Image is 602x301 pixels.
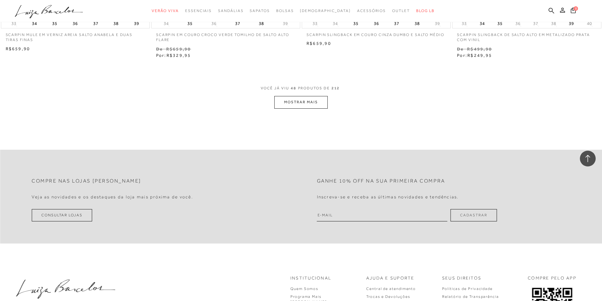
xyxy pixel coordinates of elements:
button: 39 [281,21,290,27]
span: Sandálias [218,9,243,13]
a: categoryNavScreenReaderText [276,5,294,17]
a: SCARPIN EM COURO CROCO VERDE TOMILHO DE SALTO ALTO FLARE [151,28,300,43]
a: categoryNavScreenReaderText [185,5,212,17]
span: 212 [331,86,340,90]
button: 37 [233,19,242,28]
button: 36 [514,21,522,27]
span: Acessórios [357,9,386,13]
button: 33 [460,21,469,27]
span: R$249,95 [467,53,492,58]
button: 35 [351,19,360,28]
button: 37 [531,21,540,27]
small: R$499,90 [467,46,492,51]
button: 37 [91,19,100,28]
span: Verão Viva [152,9,179,13]
span: Essenciais [185,9,212,13]
a: categoryNavScreenReaderText [250,5,270,17]
a: Consultar Lojas [32,209,92,221]
a: noSubCategoriesText [300,5,351,17]
a: Políticas de Privacidade [442,286,493,291]
button: 36 [210,21,218,27]
button: 35 [185,19,194,28]
button: 34 [478,19,487,28]
span: VOCÊ JÁ VIU PRODUTOS DE [261,86,342,90]
h4: Inscreva-se e receba as últimas novidades e tendências. [317,194,459,200]
button: 38 [257,19,266,28]
a: categoryNavScreenReaderText [357,5,386,17]
button: 36 [71,19,80,28]
button: MOSTRAR MAIS [274,96,327,108]
p: Seus Direitos [442,275,481,281]
span: [DEMOGRAPHIC_DATA] [300,9,351,13]
button: 35 [50,19,59,28]
button: 34 [331,21,340,27]
button: 38 [413,19,422,28]
a: SCARPIN SLINGBACK EM COURO CINZA DUMBO E SALTO MÉDIO [302,28,451,38]
p: COMPRE PELO APP [528,275,576,281]
span: Sapatos [250,9,270,13]
a: Central de atendimento [366,286,416,291]
button: 36 [372,19,381,28]
button: Cadastrar [450,209,497,221]
button: 38 [112,19,120,28]
span: Outlet [392,9,410,13]
small: De [457,46,464,51]
button: 39 [132,19,141,28]
p: Institucional [290,275,331,281]
h4: Veja as novidades e os destaques da loja mais próxima de você. [32,194,193,200]
a: SCARPIN MULE EM VERNIZ AREIA SALTO ANABELA E DUAS TIRAS FINAS [1,28,150,43]
span: 0 [574,6,578,11]
span: Por: [457,53,492,58]
span: R$659,90 [307,41,331,46]
a: categoryNavScreenReaderText [152,5,179,17]
a: categoryNavScreenReaderText [392,5,410,17]
a: Relatório de Transparência [442,294,499,299]
button: 33 [9,21,18,27]
span: 48 [291,86,296,90]
button: 39 [567,19,576,28]
a: SCARPIN SLINGBACK DE SALTO ALTO EM METALIZADO PRATA COM VINIL [452,28,601,43]
a: Trocas e Devoluções [366,294,410,299]
h2: Ganhe 10% off na sua primeira compra [317,178,445,184]
h2: Compre nas lojas [PERSON_NAME] [32,178,141,184]
small: De [156,46,163,51]
span: R$329,95 [167,53,191,58]
small: R$659,90 [166,46,191,51]
button: 37 [392,19,401,28]
button: 35 [496,19,504,28]
span: Bolsas [276,9,294,13]
img: luiza-barcelos.png [16,280,115,299]
button: 38 [549,21,558,27]
button: 0 [569,7,578,15]
span: BLOG LB [416,9,435,13]
span: Por: [156,53,191,58]
button: 34 [162,21,171,27]
button: 33 [311,21,319,27]
input: E-mail [317,209,447,221]
a: Quem Somos [290,286,319,291]
span: R$659,90 [6,46,30,51]
p: Ajuda e Suporte [366,275,415,281]
button: 39 [433,21,442,27]
button: 40 [585,21,594,27]
button: 34 [30,19,39,28]
a: categoryNavScreenReaderText [218,5,243,17]
a: BLOG LB [416,5,435,17]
